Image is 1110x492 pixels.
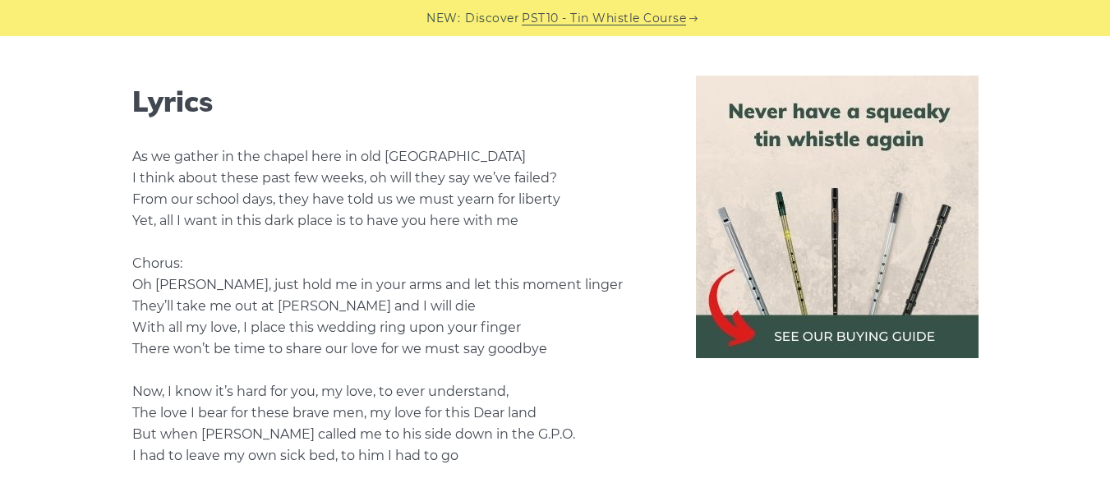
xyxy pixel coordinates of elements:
[465,9,519,28] span: Discover
[426,9,460,28] span: NEW:
[696,76,979,358] img: tin whistle buying guide
[522,9,686,28] a: PST10 - Tin Whistle Course
[132,85,656,119] h2: Lyrics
